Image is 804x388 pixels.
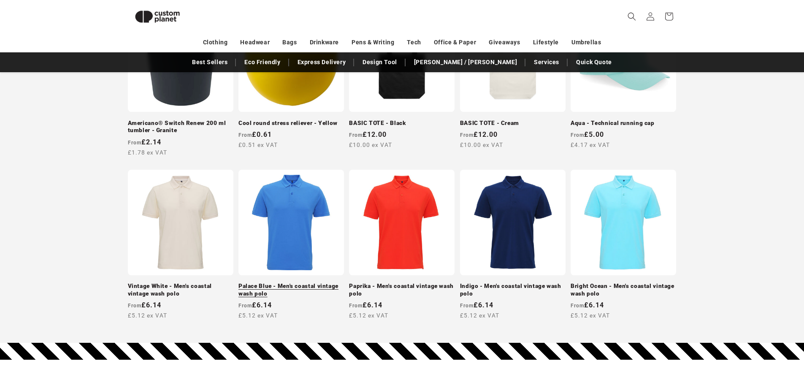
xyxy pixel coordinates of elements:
a: Paprika - Men's coastal vintage wash polo [349,282,455,297]
a: Quick Quote [572,55,616,70]
a: Indigo - Men's coastal vintage wash polo [460,282,566,297]
a: BASIC TOTE - Black [349,119,455,127]
a: Americano® Switch Renew 200 ml tumbler - Granite [128,119,233,134]
summary: Search [623,7,641,26]
a: Giveaways [489,35,520,50]
a: Palace Blue - Men's coastal vintage wash polo [238,282,344,297]
a: Clothing [203,35,228,50]
a: Office & Paper [434,35,476,50]
a: Tech [407,35,421,50]
a: Lifestyle [533,35,559,50]
a: Best Sellers [188,55,232,70]
a: Bright Ocean - Men's coastal vintage wash polo [571,282,676,297]
a: Express Delivery [293,55,350,70]
a: Bags [282,35,297,50]
a: [PERSON_NAME] / [PERSON_NAME] [410,55,521,70]
a: Drinkware [310,35,339,50]
img: Custom Planet [128,3,187,30]
a: BASIC TOTE - Cream [460,119,566,127]
a: Cool round stress reliever - Yellow [238,119,344,127]
a: Vintage White - Men's coastal vintage wash polo [128,282,233,297]
a: Pens & Writing [352,35,394,50]
iframe: Chat Widget [762,347,804,388]
a: Umbrellas [571,35,601,50]
a: Services [530,55,563,70]
a: Headwear [240,35,270,50]
a: Eco Friendly [240,55,284,70]
a: Aqua - Technical running cap [571,119,676,127]
a: Design Tool [358,55,401,70]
